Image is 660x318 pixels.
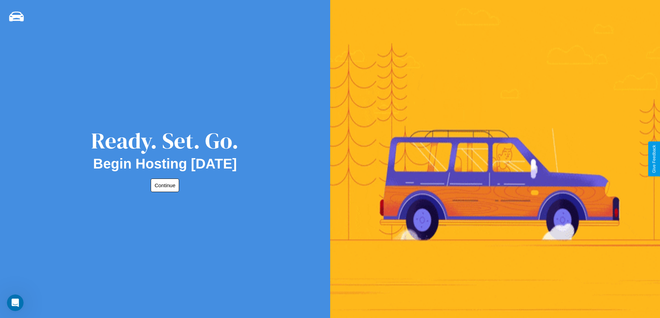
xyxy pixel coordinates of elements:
[151,179,179,192] button: Continue
[652,145,657,173] div: Give Feedback
[7,294,24,311] iframe: Intercom live chat
[93,156,237,172] h2: Begin Hosting [DATE]
[91,125,239,156] div: Ready. Set. Go.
